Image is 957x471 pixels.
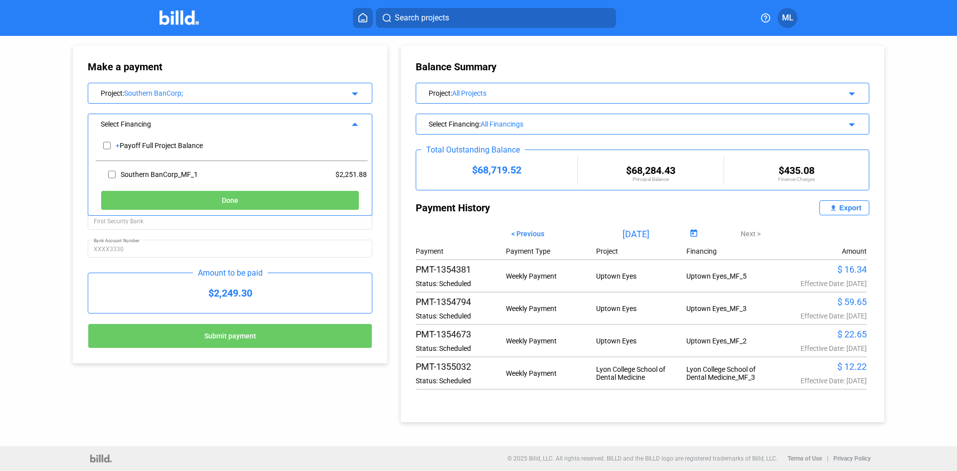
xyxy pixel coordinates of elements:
div: Total Outstanding Balance [421,145,525,155]
div: Principal Balance [578,176,723,182]
div: Financing [686,247,777,255]
div: Weekly Payment [506,369,596,377]
mat-icon: arrow_drop_down [844,117,856,129]
div: Effective Date: [DATE] [777,312,867,320]
div: PMT-1354673 [416,329,506,339]
div: Status: Scheduled [416,280,506,288]
div: Uptown Eyes [596,272,686,280]
div: Uptown Eyes [596,305,686,313]
img: Billd Company Logo [159,10,199,25]
b: Terms of Use [788,455,822,462]
div: Payment History [416,200,642,215]
button: Submit payment [88,323,372,348]
div: Finance Charges [724,176,869,182]
span: ML [782,12,794,24]
button: < Previous [504,225,552,242]
div: Select Financing [429,118,813,128]
div: Status: Scheduled [416,312,506,320]
span: Next > [741,230,761,238]
div: $ 59.65 [777,297,867,307]
span: : [451,89,452,97]
div: Weekly Payment [506,272,596,280]
div: Uptown Eyes_MF_2 [686,337,777,345]
div: Effective Date: [DATE] [777,377,867,385]
div: Weekly Payment [506,337,596,345]
div: Uptown Eyes_MF_5 [686,272,777,280]
div: Make a payment [88,61,259,73]
div: + [116,142,120,150]
div: All Projects [452,89,813,97]
div: Southern BanCorp_MF_1 [121,170,198,178]
p: | [827,455,828,462]
mat-icon: arrow_drop_down [347,86,359,98]
mat-icon: arrow_drop_down [844,86,856,98]
div: Select Financing [101,118,333,128]
div: PMT-1354381 [416,264,506,275]
div: $68,284.43 [578,164,723,176]
button: Search projects [376,8,616,28]
button: Open calendar [687,227,700,241]
div: $2,249.30 [88,273,372,313]
div: Project [429,87,813,97]
div: $ 16.34 [777,264,867,275]
div: Uptown Eyes [596,337,686,345]
button: Next > [733,225,768,242]
span: Search projects [395,12,449,24]
button: ML [778,8,797,28]
div: Balance Summary [416,61,869,73]
div: $68,719.52 [416,164,577,176]
img: logo [90,455,112,463]
b: Privacy Policy [833,455,871,462]
div: $ 12.22 [777,361,867,372]
div: Effective Date: [DATE] [777,344,867,352]
div: Project [101,87,333,97]
mat-icon: file_upload [827,202,839,214]
div: $435.08 [724,164,869,176]
p: © 2025 Billd, LLC. All rights reserved. BILLD and the BILLD logo are registered trademarks of Bil... [507,455,778,462]
div: Status: Scheduled [416,344,506,352]
div: Status: Scheduled [416,377,506,385]
div: Amount [842,247,867,255]
div: Payment Type [506,247,596,255]
span: < Previous [511,230,544,238]
span: Done [222,197,238,205]
div: Lyon College School of Dental Medicine_MF_3 [686,365,777,381]
button: Done [101,190,359,210]
div: Payment [416,247,506,255]
div: PMT-1354794 [416,297,506,307]
div: Project [596,247,686,255]
div: Lyon College School of Dental Medicine [596,365,686,381]
div: Payoff Full Project Balance [120,142,203,150]
div: PMT-1355032 [416,361,506,372]
div: Amount to be paid [193,268,268,278]
div: Export [839,204,861,212]
span: Submit payment [204,332,256,340]
button: Export [819,200,869,215]
mat-icon: arrow_drop_up [347,117,359,129]
div: $2,251.88 [272,165,367,183]
div: Uptown Eyes_MF_3 [686,305,777,313]
div: $ 22.65 [777,329,867,339]
span: : [123,89,124,97]
span: : [479,120,480,128]
div: All Financings [480,120,813,128]
div: Weekly Payment [506,305,596,313]
div: Southern BanCorp; [124,89,333,97]
div: Effective Date: [DATE] [777,280,867,288]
